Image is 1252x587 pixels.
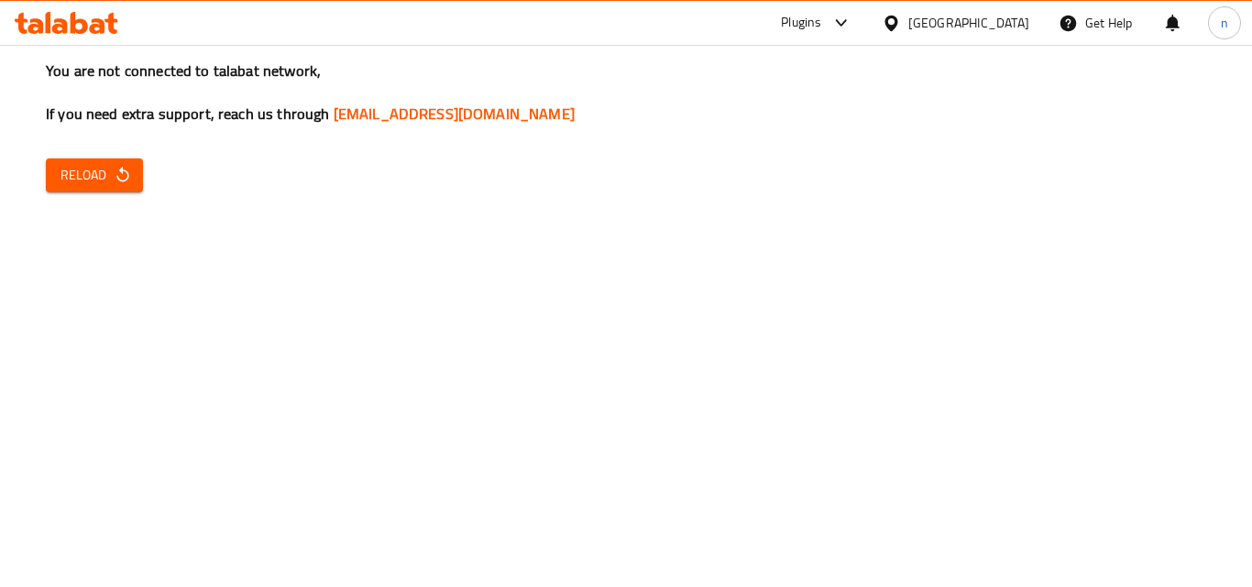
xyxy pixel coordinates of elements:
[46,158,143,192] button: Reload
[60,164,128,187] span: Reload
[1221,13,1228,33] span: n
[46,60,1206,125] h3: You are not connected to talabat network, If you need extra support, reach us through
[781,12,821,34] div: Plugins
[908,13,1029,33] div: [GEOGRAPHIC_DATA]
[334,100,575,127] a: [EMAIL_ADDRESS][DOMAIN_NAME]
